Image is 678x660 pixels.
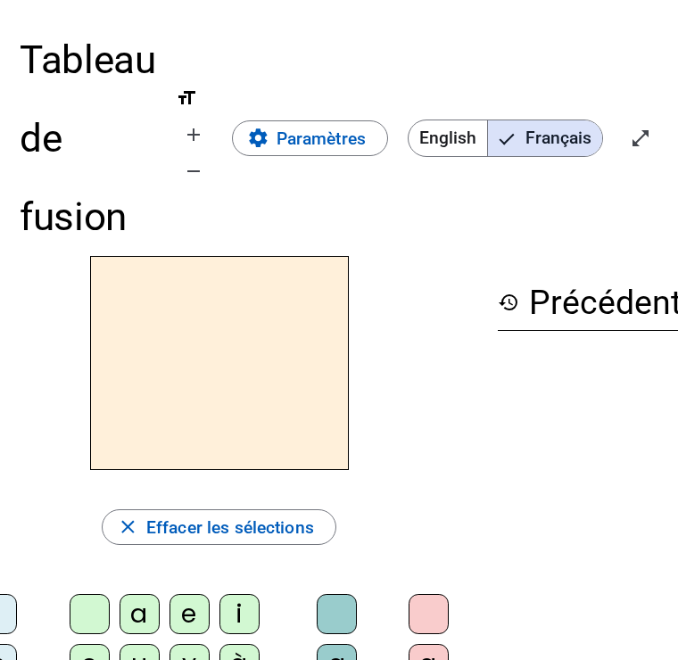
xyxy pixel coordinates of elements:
button: Effacer les sélections [102,508,336,544]
div: i [219,593,260,633]
button: Paramètres [232,120,388,155]
mat-icon: close [117,516,139,538]
mat-icon: history [498,291,519,312]
mat-icon: open_in_full [630,127,651,148]
mat-icon: settings [247,127,269,149]
button: Augmenter la taille de la police [176,116,211,152]
mat-icon: add [183,123,204,144]
mat-icon: format_size [176,87,197,108]
span: Paramètres [277,123,366,153]
span: English [409,120,487,155]
span: Français [488,120,602,155]
mat-icon: remove [183,160,204,181]
h1: Tableau de fusion [20,20,156,255]
div: e [169,593,210,633]
span: Effacer les sélections [146,512,314,541]
div: a [120,593,160,633]
button: Entrer en plein écran [623,120,658,155]
mat-button-toggle-group: Language selection [408,119,603,156]
button: Diminuer la taille de la police [176,153,211,188]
